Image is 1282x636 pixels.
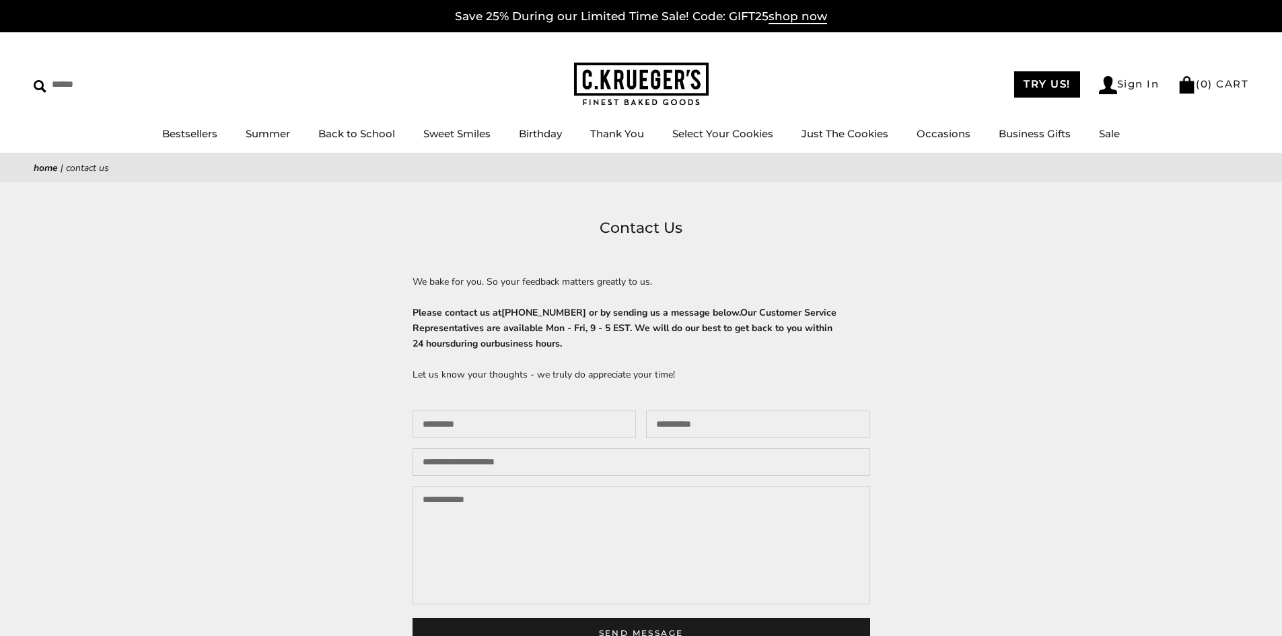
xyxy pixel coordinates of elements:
[66,162,109,174] span: Contact Us
[413,274,870,289] p: We bake for you. So your feedback matters greatly to us.
[162,127,217,140] a: Bestsellers
[519,127,562,140] a: Birthday
[423,127,491,140] a: Sweet Smiles
[413,306,836,350] span: Our Customer Service Representatives are available Mon - Fri, 9 - 5 EST. We will do our best to g...
[34,74,194,95] input: Search
[413,367,870,382] p: Let us know your thoughts - we truly do appreciate your time!
[1178,76,1196,94] img: Bag
[413,411,637,438] input: Your name
[769,9,827,24] span: shop now
[1099,127,1120,140] a: Sale
[61,162,63,174] span: |
[318,127,395,140] a: Back to School
[574,63,709,106] img: C.KRUEGER'S
[450,337,495,350] span: during our
[1099,76,1160,94] a: Sign In
[501,306,740,319] span: [PHONE_NUMBER] or by sending us a message below.
[672,127,773,140] a: Select Your Cookies
[1099,76,1117,94] img: Account
[246,127,290,140] a: Summer
[1178,77,1248,90] a: (0) CART
[802,127,888,140] a: Just The Cookies
[413,306,836,350] strong: Please contact us at
[999,127,1071,140] a: Business Gifts
[1014,71,1080,98] a: TRY US!
[917,127,970,140] a: Occasions
[495,337,562,350] span: business hours.
[1201,77,1209,90] span: 0
[413,486,870,604] textarea: Your message
[34,80,46,93] img: Search
[34,160,1248,176] nav: breadcrumbs
[646,411,870,438] input: Your email
[34,162,58,174] a: Home
[54,216,1228,240] h1: Contact Us
[455,9,827,24] a: Save 25% During our Limited Time Sale! Code: GIFT25shop now
[590,127,644,140] a: Thank You
[413,448,870,476] input: Your phone (optional)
